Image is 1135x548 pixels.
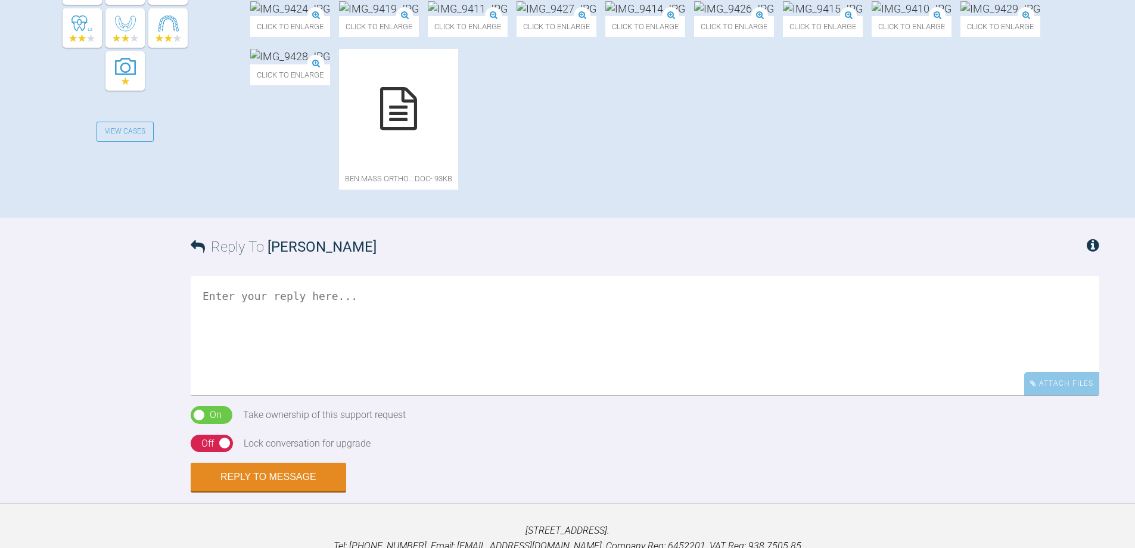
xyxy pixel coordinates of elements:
[250,64,330,85] span: Click to enlarge
[339,168,458,189] span: Ben Mass Ortho….doc - 93KB
[1024,372,1099,395] div: Attach Files
[605,16,685,37] span: Click to enlarge
[694,16,774,37] span: Click to enlarge
[243,407,406,423] div: Take ownership of this support request
[960,1,1040,16] img: IMG_9429.JPG
[250,49,330,64] img: IMG_9428.JPG
[517,1,596,16] img: IMG_9427.JPG
[428,1,508,16] img: IMG_9411.JPG
[191,236,377,258] h3: Reply To
[783,16,863,37] span: Click to enlarge
[339,1,419,16] img: IMG_9419.JPG
[268,239,377,255] span: [PERSON_NAME]
[694,1,774,16] img: IMG_9426.JPG
[201,436,214,451] div: Off
[250,16,330,37] span: Click to enlarge
[605,1,685,16] img: IMG_9414.JPG
[210,407,222,423] div: On
[872,1,951,16] img: IMG_9410.JPG
[872,16,951,37] span: Click to enlarge
[191,463,346,491] button: Reply to Message
[783,1,863,16] img: IMG_9415.JPG
[97,122,154,142] a: View Cases
[244,436,371,451] div: Lock conversation for upgrade
[339,16,419,37] span: Click to enlarge
[517,16,596,37] span: Click to enlarge
[960,16,1040,37] span: Click to enlarge
[250,1,330,16] img: IMG_9424.JPG
[428,16,508,37] span: Click to enlarge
